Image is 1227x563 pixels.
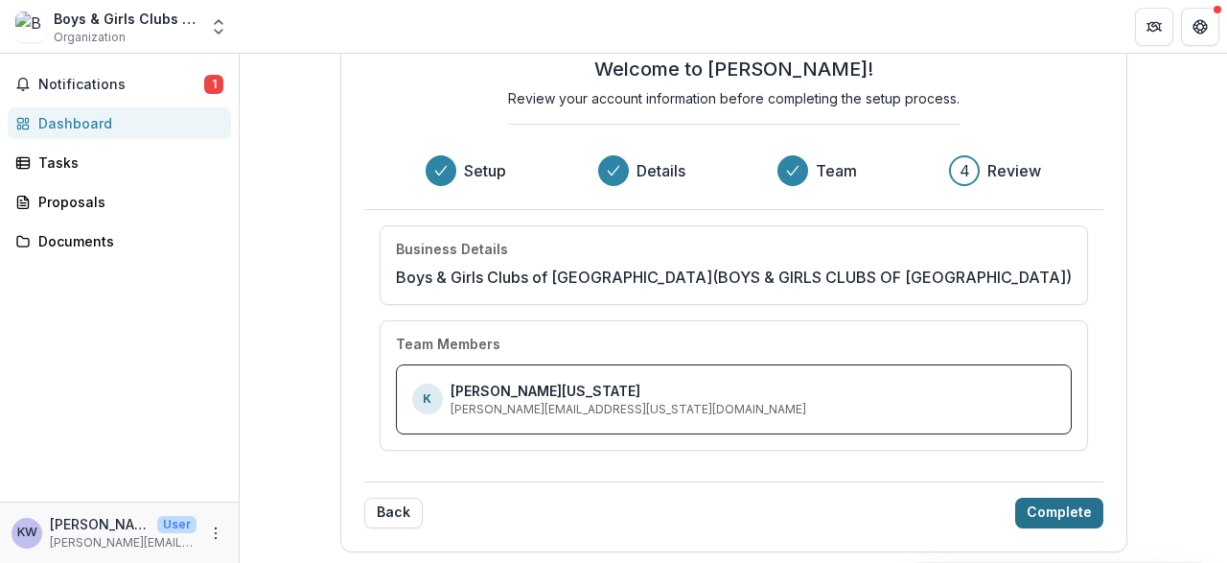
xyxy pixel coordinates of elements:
button: Notifications1 [8,69,231,100]
p: User [157,516,197,533]
div: Dashboard [38,113,216,133]
button: Get Help [1181,8,1219,46]
h3: Setup [464,159,506,182]
h3: Team [816,159,857,182]
div: Progress [426,155,1041,186]
div: Tasks [38,152,216,173]
span: 1 [204,75,223,94]
p: Review your account information before completing the setup process. [508,88,960,108]
p: [PERSON_NAME][EMAIL_ADDRESS][US_STATE][DOMAIN_NAME] [451,401,806,418]
div: Proposals [38,192,216,212]
p: [PERSON_NAME][EMAIL_ADDRESS][US_STATE][DOMAIN_NAME] [50,534,197,551]
div: Boys & Girls Clubs of [GEOGRAPHIC_DATA] [54,9,197,29]
div: Documents [38,231,216,251]
div: 4 [960,159,970,182]
h4: Business Details [396,242,508,258]
p: [PERSON_NAME][US_STATE] [50,514,150,534]
button: Complete [1015,498,1103,528]
h4: Team Members [396,337,500,353]
h2: Welcome to [PERSON_NAME]! [594,58,873,81]
button: Partners [1135,8,1173,46]
h3: Details [637,159,685,182]
a: Dashboard [8,107,231,139]
span: Organization [54,29,126,46]
a: Tasks [8,147,231,178]
button: More [204,522,227,545]
button: Back [364,498,423,528]
span: Notifications [38,77,204,93]
p: [PERSON_NAME][US_STATE] [451,381,640,401]
button: Open entity switcher [205,8,232,46]
p: Boys & Girls Clubs of [GEOGRAPHIC_DATA] (BOYS & GIRLS CLUBS OF [GEOGRAPHIC_DATA]) [396,266,1072,289]
a: Proposals [8,186,231,218]
a: Documents [8,225,231,257]
p: K [423,390,431,408]
h3: Review [987,159,1041,182]
div: Kim Washington [17,527,37,539]
img: Boys & Girls Clubs of Metro Los Angeles [15,12,46,42]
